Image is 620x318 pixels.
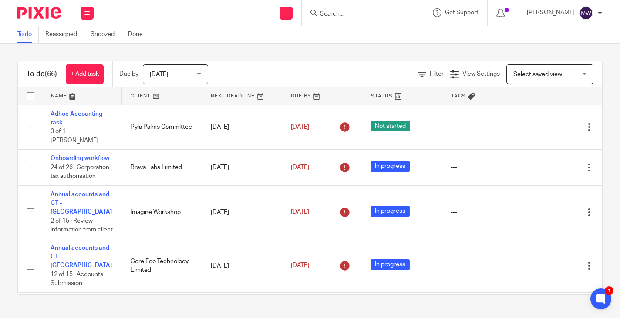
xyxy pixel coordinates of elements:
[451,94,466,98] span: Tags
[451,208,513,217] div: ---
[451,163,513,172] div: ---
[451,261,513,270] div: ---
[371,161,410,172] span: In progress
[51,128,98,144] span: 0 of 1 · [PERSON_NAME]
[319,10,398,18] input: Search
[371,121,410,131] span: Not started
[51,191,112,215] a: Annual accounts and CT - [GEOGRAPHIC_DATA]
[291,164,309,171] span: [DATE]
[122,105,202,150] td: Pyla Palms Committee
[128,26,149,43] a: Done
[51,155,109,161] a: Onboarding workflow
[51,164,109,180] span: 24 of 26 · Corporation tax authorisation
[45,70,57,77] span: (66)
[122,150,202,185] td: Brava Labs Limited
[51,218,113,233] span: 2 of 15 · Review information from client
[605,286,613,295] div: 1
[51,111,102,126] a: Adhoc Accounting task
[17,26,39,43] a: To do
[513,71,562,77] span: Select saved view
[202,150,282,185] td: [DATE]
[122,185,202,239] td: Imagine Workshop
[371,206,410,217] span: In progress
[91,26,121,43] a: Snoozed
[66,64,104,84] a: + Add task
[51,271,103,287] span: 12 of 15 · Accounts Submission
[119,70,138,78] p: Due by
[202,185,282,239] td: [DATE]
[451,123,513,131] div: ---
[17,7,61,19] img: Pixie
[445,10,478,16] span: Get Support
[291,209,309,215] span: [DATE]
[462,71,500,77] span: View Settings
[430,71,444,77] span: Filter
[202,239,282,292] td: [DATE]
[202,105,282,150] td: [DATE]
[122,239,202,292] td: Core Eco Technology Limited
[579,6,593,20] img: svg%3E
[45,26,84,43] a: Reassigned
[291,124,309,130] span: [DATE]
[51,245,112,269] a: Annual accounts and CT - [GEOGRAPHIC_DATA]
[371,259,410,270] span: In progress
[27,70,57,79] h1: To do
[291,263,309,269] span: [DATE]
[527,8,575,17] p: [PERSON_NAME]
[150,71,168,77] span: [DATE]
